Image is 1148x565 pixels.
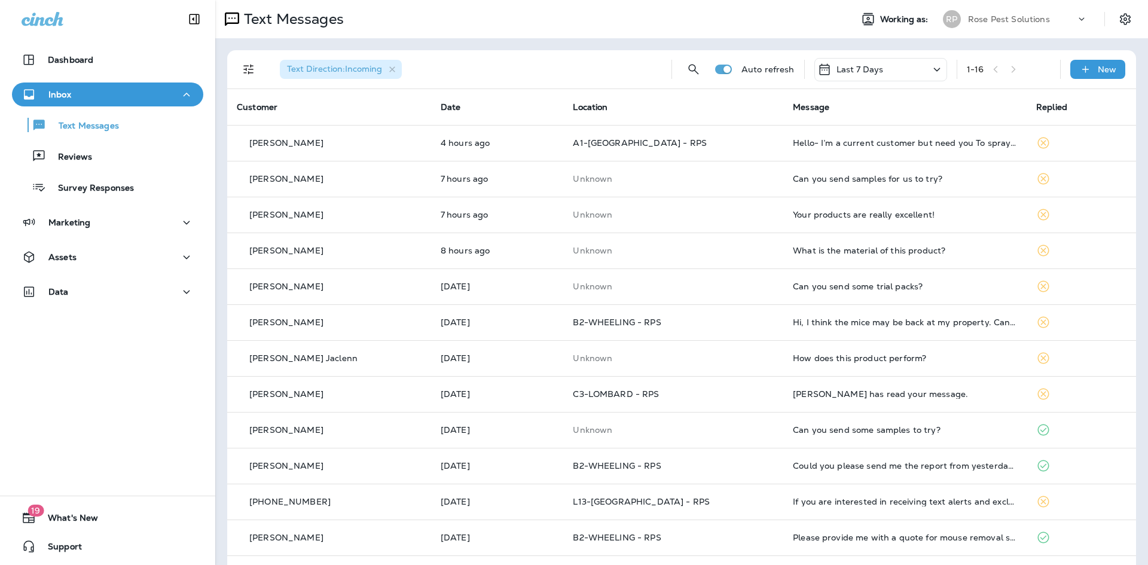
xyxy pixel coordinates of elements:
p: Reviews [46,152,92,163]
div: Rodrigo Corona has read your message. [793,389,1017,399]
p: Aug 18, 2025 04:19 AM [441,174,554,184]
p: This customer does not have a last location and the phone number they messaged is not assigned to... [573,353,774,363]
p: [PERSON_NAME] [249,425,323,435]
p: This customer does not have a last location and the phone number they messaged is not assigned to... [573,246,774,255]
div: 1 - 16 [967,65,984,74]
p: [PERSON_NAME] [249,282,323,291]
p: [PERSON_NAME] Jaclenn [249,353,358,363]
div: Please provide me with a quote for mouse removal services at my home. Zip code: 60062. [793,533,1017,542]
p: Aug 18, 2025 03:24 AM [441,246,554,255]
button: Marketing [12,210,203,234]
p: Aug 15, 2025 03:41 PM [441,389,554,399]
p: Aug 17, 2025 04:22 AM [441,282,554,291]
span: Text Direction : Incoming [287,63,382,74]
div: Could you please send me the report from yesterdays visit [793,461,1017,471]
p: Aug 18, 2025 03:50 AM [441,210,554,219]
span: A1-[GEOGRAPHIC_DATA] - RPS [573,138,707,148]
p: Marketing [48,218,90,227]
p: [PERSON_NAME] [249,317,323,327]
span: C3-LOMBARD - RPS [573,389,659,399]
p: This customer does not have a last location and the phone number they messaged is not assigned to... [573,210,774,219]
p: Survey Responses [46,183,134,194]
p: [PERSON_NAME] [249,533,323,542]
button: Reviews [12,143,203,169]
p: [PERSON_NAME] [249,138,323,148]
p: Assets [48,252,77,262]
p: New [1098,65,1116,74]
button: Search Messages [682,57,706,81]
button: Support [12,535,203,558]
p: Aug 15, 2025 03:31 AM [441,425,554,435]
div: Hi, I think the mice may be back at my property. Can I have someone come by? [793,317,1017,327]
p: This customer does not have a last location and the phone number they messaged is not assigned to... [573,282,774,291]
button: Data [12,280,203,304]
div: Hello- I’m a current customer but need you To spray my house inside for mosquitoes etc… asap 3743... [793,138,1017,148]
p: [PERSON_NAME] [249,210,323,219]
p: Last 7 Days [836,65,884,74]
p: This customer does not have a last location and the phone number they messaged is not assigned to... [573,425,774,435]
p: [PERSON_NAME] [249,389,323,399]
div: Text Direction:Incoming [280,60,402,79]
button: Inbox [12,83,203,106]
p: [PHONE_NUMBER] [249,497,331,506]
span: Date [441,102,461,112]
span: Message [793,102,829,112]
div: Can you send some samples to try? [793,425,1017,435]
p: Rose Pest Solutions [968,14,1050,24]
div: How does this product perform? [793,353,1017,363]
p: Aug 14, 2025 01:42 PM [441,461,554,471]
p: Aug 18, 2025 06:46 AM [441,138,554,148]
button: Collapse Sidebar [178,7,211,31]
p: Aug 16, 2025 03:42 AM [441,353,554,363]
span: L13-[GEOGRAPHIC_DATA] - RPS [573,496,710,507]
button: Text Messages [12,112,203,138]
p: Auto refresh [741,65,795,74]
div: Your products are really excellent! [793,210,1017,219]
div: What is the material of this product? [793,246,1017,255]
span: Customer [237,102,277,112]
span: Working as: [880,14,931,25]
button: Filters [237,57,261,81]
p: [PERSON_NAME] [249,461,323,471]
button: Assets [12,245,203,269]
p: Text Messages [239,10,344,28]
p: Aug 16, 2025 08:23 AM [441,317,554,327]
p: Aug 12, 2025 01:51 PM [441,533,554,542]
span: Support [36,542,82,556]
button: 19What's New [12,506,203,530]
span: 19 [28,505,44,517]
p: Aug 13, 2025 06:59 AM [441,497,554,506]
p: Data [48,287,69,297]
span: Replied [1036,102,1067,112]
p: [PERSON_NAME] [249,246,323,255]
div: Can you send samples for us to try? [793,174,1017,184]
p: This customer does not have a last location and the phone number they messaged is not assigned to... [573,174,774,184]
p: Inbox [48,90,71,99]
div: RP [943,10,961,28]
div: Can you send some trial packs? [793,282,1017,291]
span: B2-WHEELING - RPS [573,460,661,471]
p: Text Messages [47,121,119,132]
button: Dashboard [12,48,203,72]
p: [PERSON_NAME] [249,174,323,184]
div: If you are interested in receiving text alerts and exclusive offers from us, text the word START ... [793,497,1017,506]
button: Settings [1115,8,1136,30]
span: B2-WHEELING - RPS [573,317,661,328]
span: What's New [36,513,98,527]
span: Location [573,102,607,112]
button: Survey Responses [12,175,203,200]
p: Dashboard [48,55,93,65]
span: B2-WHEELING - RPS [573,532,661,543]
